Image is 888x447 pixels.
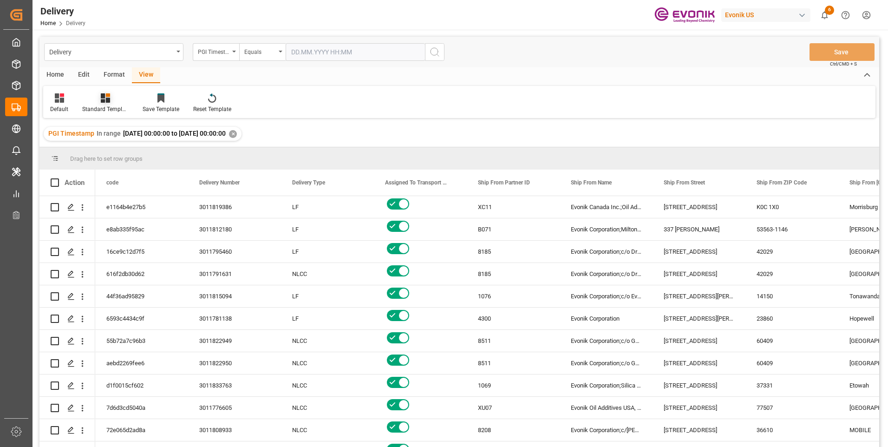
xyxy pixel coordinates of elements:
[193,105,231,113] div: Reset Template
[745,397,838,419] div: 77507
[40,20,56,26] a: Home
[281,263,374,285] div: NLCC
[188,419,281,441] div: 3011808933
[132,67,160,83] div: View
[188,263,281,285] div: 3011791631
[560,375,653,396] div: Evonik Corporation;Silica Plant - Etowah
[745,241,838,263] div: 42029
[560,241,653,263] div: Evonik Corporation;c/o Draffen Warehouse and Storage
[653,196,745,218] div: [STREET_ADDRESS]
[39,285,95,308] div: Press SPACE to select this row.
[467,196,560,218] div: XC11
[95,330,188,352] div: 55b72a7c96b3
[653,375,745,396] div: [STREET_ADDRESS]
[39,352,95,375] div: Press SPACE to select this row.
[97,67,132,83] div: Format
[95,241,188,263] div: 16ce9c12d7f5
[745,375,838,396] div: 37331
[467,397,560,419] div: XU07
[281,285,374,307] div: LF
[745,352,838,374] div: 60409
[281,352,374,374] div: NLCC
[830,60,857,67] span: Ctrl/CMD + S
[653,308,745,329] div: [STREET_ADDRESS][PERSON_NAME]
[560,419,653,441] div: Evonik Corporation;c/[PERSON_NAME] Warehousing & Dist Inc
[467,241,560,263] div: 8185
[39,330,95,352] div: Press SPACE to select this row.
[745,330,838,352] div: 60409
[653,352,745,374] div: [STREET_ADDRESS]
[571,179,612,186] span: Ship From Name
[39,397,95,419] div: Press SPACE to select this row.
[286,43,425,61] input: DD.MM.YYYY HH:MM
[95,218,188,240] div: e8ab335f95ac
[39,218,95,241] div: Press SPACE to select this row.
[97,130,121,137] span: In range
[385,179,447,186] span: Assigned To Transport Unit
[44,43,183,61] button: open menu
[721,6,814,24] button: Evonik US
[721,8,810,22] div: Evonik US
[281,218,374,240] div: LF
[188,218,281,240] div: 3011812180
[188,308,281,329] div: 3011781138
[653,218,745,240] div: 337 [PERSON_NAME]
[95,308,188,329] div: 6593c4434c9f
[560,263,653,285] div: Evonik Corporation;c/o Draffen Warehouse and Storage
[467,330,560,352] div: 8511
[653,285,745,307] div: [STREET_ADDRESS][PERSON_NAME]
[95,352,188,374] div: aebd2269fee6
[281,419,374,441] div: NLCC
[653,241,745,263] div: [STREET_ADDRESS]
[825,6,834,15] span: 6
[281,308,374,329] div: LF
[188,241,281,263] div: 3011795460
[757,179,807,186] span: Ship From ZIP Code
[95,419,188,441] div: 72e065d2ad8a
[188,285,281,307] div: 3011815094
[281,330,374,352] div: NLCC
[95,196,188,218] div: e1164b4e27b5
[106,179,118,186] span: code
[65,178,85,187] div: Action
[425,43,444,61] button: search button
[835,5,856,26] button: Help Center
[560,330,653,352] div: Evonik Corporation;c/o Gateway [GEOGRAPHIC_DATA]
[653,419,745,441] div: [STREET_ADDRESS]
[560,285,653,307] div: Evonik Corporation;c/o Evonik Active Oxygens, LLC;AO Plant - Tonawanda
[560,397,653,419] div: Evonik Oil Additives USA, Inc.;c/[PERSON_NAME] Logistics
[467,285,560,307] div: 1076
[653,330,745,352] div: [STREET_ADDRESS]
[95,397,188,419] div: 7d6d3cd5040a
[39,196,95,218] div: Press SPACE to select this row.
[188,397,281,419] div: 3011776605
[814,5,835,26] button: show 6 new notifications
[745,308,838,329] div: 23860
[478,179,530,186] span: Ship From Partner ID
[467,375,560,396] div: 1069
[82,105,129,113] div: Standard Templates
[70,155,143,162] span: Drag here to set row groups
[281,397,374,419] div: NLCC
[467,218,560,240] div: B071
[188,375,281,396] div: 3011833763
[199,179,240,186] span: Delivery Number
[560,352,653,374] div: Evonik Corporation;c/o Gateway [GEOGRAPHIC_DATA]
[467,352,560,374] div: 8511
[664,179,705,186] span: Ship From Street
[188,196,281,218] div: 3011819386
[95,263,188,285] div: 616f2db30d62
[467,263,560,285] div: 8185
[745,196,838,218] div: K0C 1X0
[40,4,85,18] div: Delivery
[745,218,838,240] div: 53563-1146
[745,285,838,307] div: 14150
[745,419,838,441] div: 36610
[560,218,653,240] div: Evonik Corporation;Milton Production Plant
[188,352,281,374] div: 3011822950
[39,308,95,330] div: Press SPACE to select this row.
[95,285,188,307] div: 44f36ad95829
[467,308,560,329] div: 4300
[39,263,95,285] div: Press SPACE to select this row.
[281,196,374,218] div: LF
